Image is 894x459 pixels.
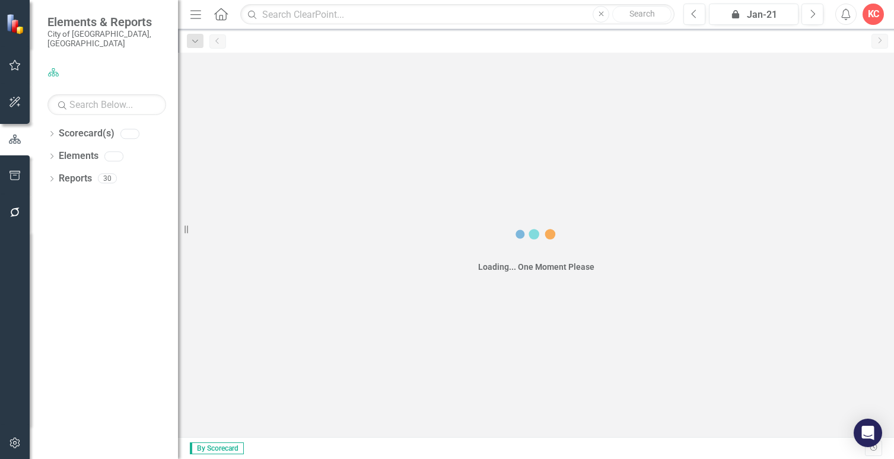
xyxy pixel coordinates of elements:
div: Open Intercom Messenger [854,419,882,447]
div: Jan-21 [713,8,794,22]
button: Search [612,6,672,23]
span: Search [629,9,655,18]
a: Elements [59,149,98,163]
span: By Scorecard [190,442,244,454]
input: Search ClearPoint... [240,4,675,25]
a: Reports [59,172,92,186]
div: Loading... One Moment Please [478,261,594,273]
span: Elements & Reports [47,15,166,29]
a: Scorecard(s) [59,127,114,141]
img: ClearPoint Strategy [6,14,27,34]
small: City of [GEOGRAPHIC_DATA], [GEOGRAPHIC_DATA] [47,29,166,49]
input: Search Below... [47,94,166,115]
button: Jan-21 [709,4,798,25]
button: KC [863,4,884,25]
div: 30 [98,174,117,184]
